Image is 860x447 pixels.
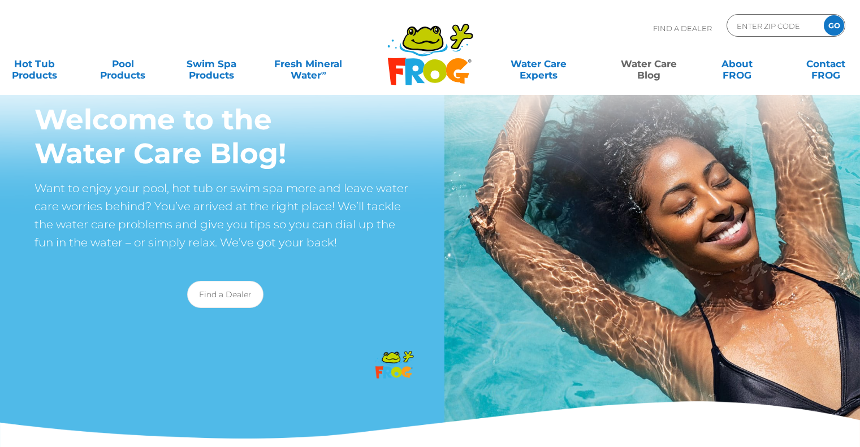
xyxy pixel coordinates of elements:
input: GO [824,15,844,36]
sup: ∞ [321,68,326,77]
a: Water CareExperts [483,53,595,75]
a: Find a Dealer [187,281,263,308]
a: PoolProducts [88,53,157,75]
a: Water CareBlog [614,53,683,75]
a: ContactFROG [791,53,860,75]
p: Find A Dealer [653,14,712,42]
a: Swim SpaProducts [177,53,246,75]
a: AboutFROG [703,53,772,75]
input: Zip Code Form [736,18,812,34]
a: Fresh MineralWater∞ [265,53,351,75]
